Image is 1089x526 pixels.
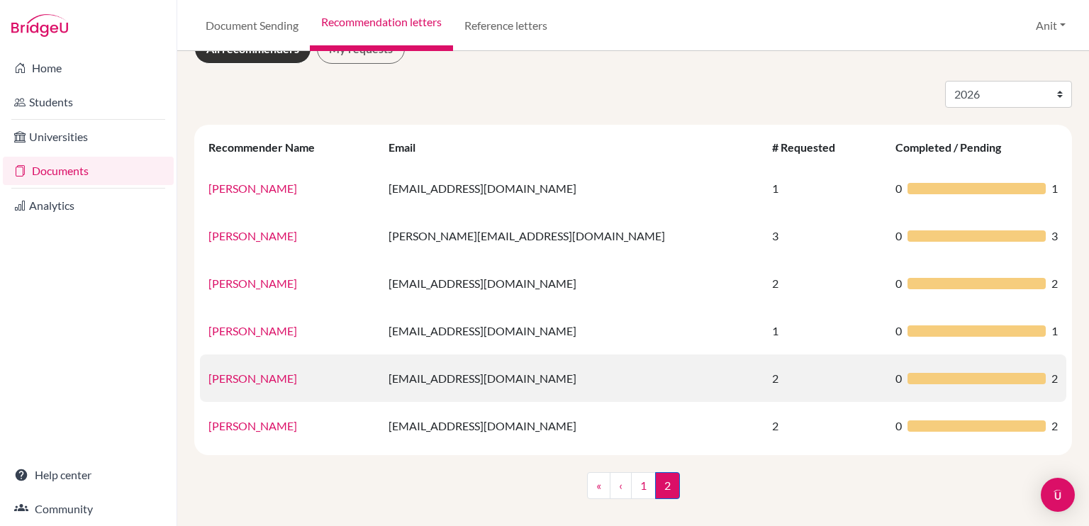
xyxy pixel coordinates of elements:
[1051,275,1058,292] span: 2
[1051,323,1058,340] span: 1
[3,54,174,82] a: Home
[208,181,297,195] a: [PERSON_NAME]
[3,157,174,185] a: Documents
[655,472,680,499] span: 2
[389,140,430,154] div: Email
[208,371,297,385] a: [PERSON_NAME]
[895,275,902,292] span: 0
[380,354,764,402] td: [EMAIL_ADDRESS][DOMAIN_NAME]
[1029,12,1072,39] button: Anit
[764,402,887,449] td: 2
[3,461,174,489] a: Help center
[895,228,902,245] span: 0
[208,140,329,154] div: Recommender Name
[587,472,680,510] nav: ...
[380,212,764,259] td: [PERSON_NAME][EMAIL_ADDRESS][DOMAIN_NAME]
[380,164,764,212] td: [EMAIL_ADDRESS][DOMAIN_NAME]
[208,324,297,337] a: [PERSON_NAME]
[380,259,764,307] td: [EMAIL_ADDRESS][DOMAIN_NAME]
[11,14,68,37] img: Bridge-U
[1041,478,1075,512] div: Open Intercom Messenger
[380,402,764,449] td: [EMAIL_ADDRESS][DOMAIN_NAME]
[631,472,656,499] a: 1
[895,140,1015,154] div: Completed / Pending
[1051,370,1058,387] span: 2
[208,276,297,290] a: [PERSON_NAME]
[610,472,632,499] a: ‹
[764,354,887,402] td: 2
[1051,418,1058,435] span: 2
[1051,180,1058,197] span: 1
[380,307,764,354] td: [EMAIL_ADDRESS][DOMAIN_NAME]
[764,259,887,307] td: 2
[764,307,887,354] td: 1
[3,191,174,220] a: Analytics
[3,88,174,116] a: Students
[895,418,902,435] span: 0
[895,180,902,197] span: 0
[895,323,902,340] span: 0
[208,419,297,432] a: [PERSON_NAME]
[3,495,174,523] a: Community
[587,472,610,499] a: «
[3,123,174,151] a: Universities
[208,229,297,242] a: [PERSON_NAME]
[764,212,887,259] td: 3
[1051,228,1058,245] span: 3
[772,140,849,154] div: # Requested
[895,370,902,387] span: 0
[764,164,887,212] td: 1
